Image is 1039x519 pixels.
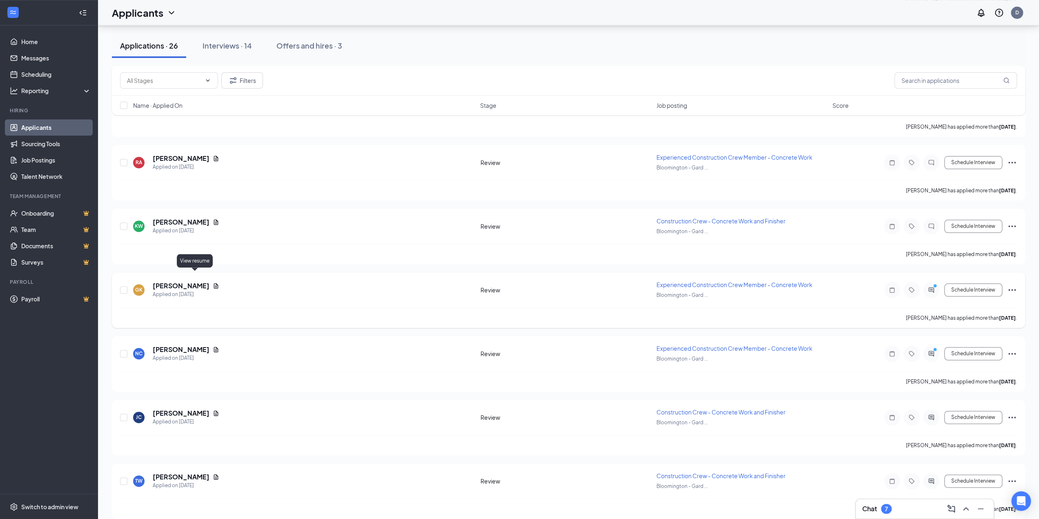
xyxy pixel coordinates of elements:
div: Applied on [DATE] [153,290,219,298]
a: Job Postings [21,152,91,168]
b: [DATE] [999,315,1016,321]
div: Payroll [10,278,89,285]
svg: Tag [907,287,917,293]
svg: ChevronUp [961,504,971,514]
svg: Collapse [79,9,87,17]
svg: Document [213,346,219,353]
svg: ActiveChat [926,414,936,421]
b: [DATE] [999,442,1016,448]
h1: Applicants [112,6,163,20]
svg: Tag [907,223,917,229]
svg: Note [887,350,897,357]
a: Messages [21,50,91,66]
a: Talent Network [21,168,91,185]
div: Review [481,413,652,421]
div: Switch to admin view [21,503,78,511]
span: Bloomington - Gard ... [656,483,708,489]
a: OnboardingCrown [21,205,91,221]
div: GK [135,286,142,293]
h5: [PERSON_NAME] [153,472,209,481]
div: Reporting [21,87,91,95]
a: Scheduling [21,66,91,82]
svg: ActiveChat [926,350,936,357]
div: Applied on [DATE] [153,354,219,362]
svg: QuestionInfo [994,8,1004,18]
svg: PrimaryDot [931,347,941,354]
span: Bloomington - Gard ... [656,228,708,234]
span: Construction Crew - Concrete Work and Finisher [656,217,785,225]
svg: Ellipses [1007,349,1017,359]
h5: [PERSON_NAME] [153,281,209,290]
svg: Settings [10,503,18,511]
svg: Note [887,159,897,166]
div: 7 [885,506,888,512]
svg: Document [213,410,219,417]
svg: Tag [907,159,917,166]
b: [DATE] [999,506,1016,512]
div: KW [135,223,143,229]
span: Stage [480,101,496,109]
b: [DATE] [999,187,1016,194]
svg: Ellipses [1007,221,1017,231]
span: Job posting [656,101,687,109]
svg: ChatInactive [926,159,936,166]
div: Open Intercom Messenger [1011,491,1031,511]
a: Applicants [21,119,91,136]
b: [DATE] [999,251,1016,257]
button: Schedule Interview [944,283,1002,296]
div: NC [135,350,142,357]
svg: Tag [907,478,917,484]
svg: ChatInactive [926,223,936,229]
a: TeamCrown [21,221,91,238]
span: Bloomington - Gard ... [656,165,708,171]
svg: PrimaryDot [931,283,941,290]
svg: ChevronDown [167,8,176,18]
p: [PERSON_NAME] has applied more than . [906,442,1017,449]
svg: WorkstreamLogo [9,8,17,16]
svg: Note [887,414,897,421]
span: Bloomington - Gard ... [656,356,708,362]
svg: ChevronDown [205,77,211,84]
div: Applied on [DATE] [153,227,219,235]
p: [PERSON_NAME] has applied more than . [906,251,1017,258]
div: Review [481,222,652,230]
button: ComposeMessage [945,502,958,515]
button: Schedule Interview [944,156,1002,169]
div: Review [481,350,652,358]
div: Hiring [10,107,89,114]
h5: [PERSON_NAME] [153,345,209,354]
span: Construction Crew - Concrete Work and Finisher [656,472,785,479]
button: Filter Filters [221,72,263,89]
span: Construction Crew - Concrete Work and Finisher [656,408,785,416]
div: Offers and hires · 3 [276,40,342,51]
div: View resume [177,254,213,267]
svg: Ellipses [1007,412,1017,422]
svg: Ellipses [1007,476,1017,486]
b: [DATE] [999,379,1016,385]
svg: Note [887,223,897,229]
span: Bloomington - Gard ... [656,419,708,425]
div: Team Management [10,193,89,200]
div: Applications · 26 [120,40,178,51]
svg: ActiveChat [926,478,936,484]
svg: Ellipses [1007,158,1017,167]
h5: [PERSON_NAME] [153,409,209,418]
div: Applied on [DATE] [153,418,219,426]
span: Name · Applied On [133,101,182,109]
button: Schedule Interview [944,347,1002,360]
div: JC [136,414,142,421]
button: Schedule Interview [944,411,1002,424]
input: Search in applications [894,72,1017,89]
h5: [PERSON_NAME] [153,218,209,227]
span: Bloomington - Gard ... [656,292,708,298]
a: SurveysCrown [21,254,91,270]
button: Minimize [974,502,987,515]
svg: Document [213,219,219,225]
svg: Document [213,155,219,162]
b: [DATE] [999,124,1016,130]
svg: Tag [907,350,917,357]
svg: Minimize [976,504,986,514]
p: [PERSON_NAME] has applied more than . [906,314,1017,321]
p: [PERSON_NAME] has applied more than . [906,187,1017,194]
svg: Analysis [10,87,18,95]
